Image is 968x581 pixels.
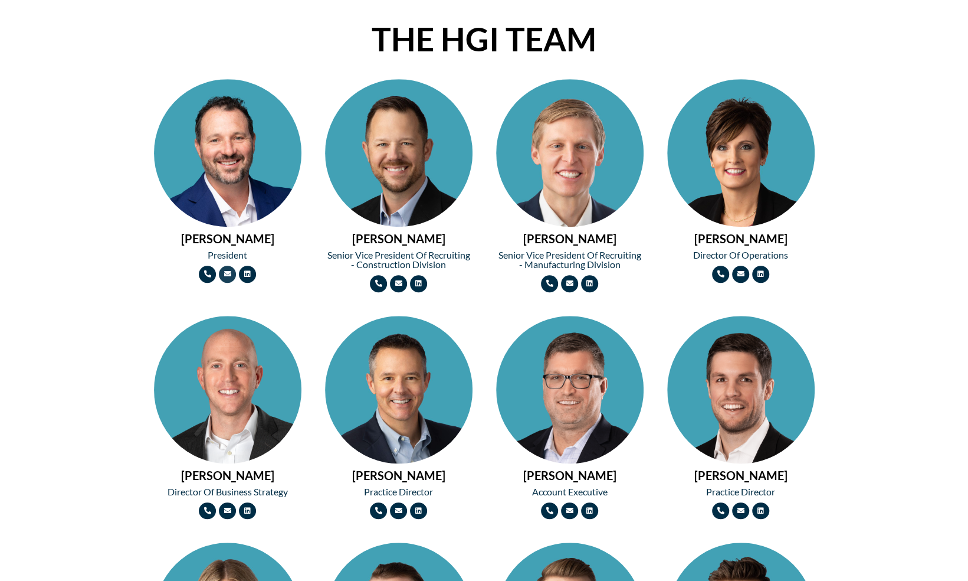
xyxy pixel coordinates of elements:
h2: Account Executive [496,487,644,497]
h2: [PERSON_NAME] [667,233,815,244]
h2: [PERSON_NAME] [325,469,472,481]
h2: President [154,250,301,260]
h2: Director of Operations [667,250,815,260]
h2: Director of Business Strategy [154,487,301,497]
h2: [PERSON_NAME] [325,233,472,244]
h2: [PERSON_NAME] [667,469,815,481]
h2: Practice Director [667,487,815,497]
h2: Practice Director [325,487,472,497]
h2: THE HGI TEAM [148,23,821,56]
h2: [PERSON_NAME] [496,233,644,244]
h2: [PERSON_NAME] [154,469,301,481]
h2: Senior Vice President of Recruiting - Construction Division [325,250,472,269]
h2: [PERSON_NAME] [496,469,644,481]
h2: [PERSON_NAME] [154,233,301,244]
h2: Senior Vice President of Recruiting - Manufacturing Division [496,250,644,269]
